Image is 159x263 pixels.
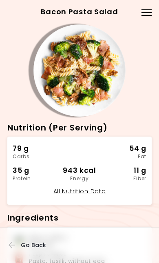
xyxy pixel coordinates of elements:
div: Energy [57,176,102,181]
div: 943 kcal [57,165,102,176]
div: Carbs [13,154,57,159]
div: 35 g [13,165,57,176]
a: All Nutrition Data [53,187,106,195]
div: Protein [13,176,57,181]
div: Fiber [102,176,146,181]
h2: Nutrition (Per Serving) [7,122,152,135]
div: 79 g [13,143,57,154]
span: Go Back [21,242,46,248]
button: Go Back [9,236,57,254]
div: 54 g [102,143,146,154]
div: 11 g [102,165,146,176]
div: Fat [102,154,146,159]
h2: Bacon Pasta Salad [8,5,151,18]
h2: Ingredients [7,212,152,225]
